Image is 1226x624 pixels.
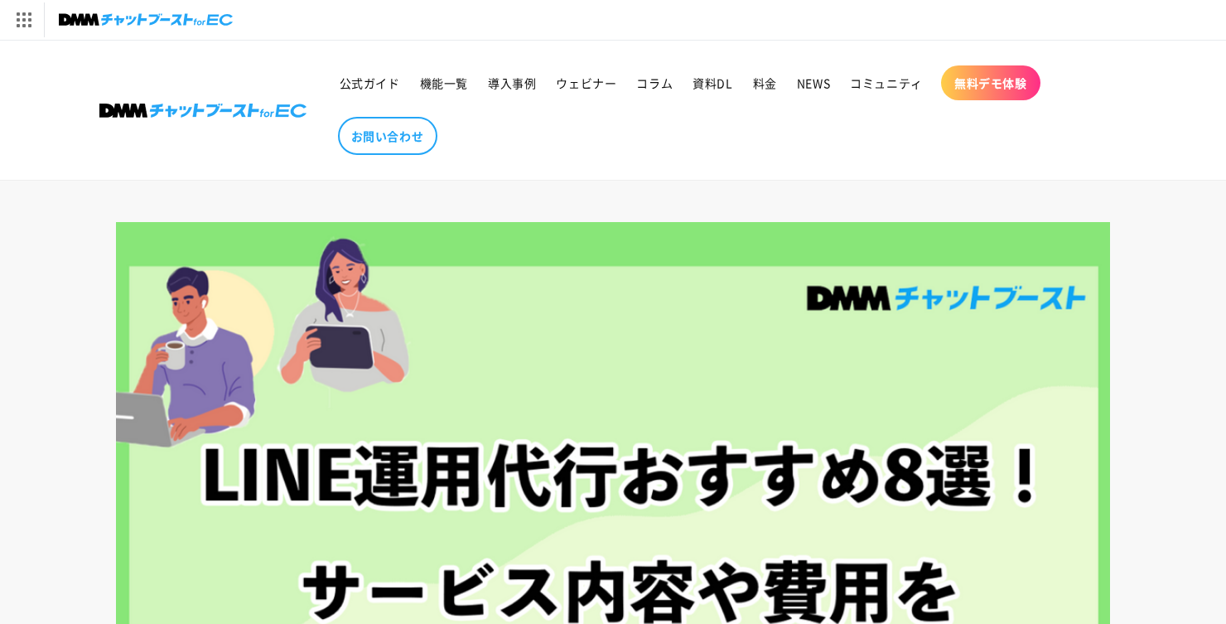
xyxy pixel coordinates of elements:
[410,65,478,100] a: 機能一覧
[420,75,468,90] span: 機能一覧
[546,65,626,100] a: ウェビナー
[787,65,840,100] a: NEWS
[351,128,424,143] span: お問い合わせ
[330,65,410,100] a: 公式ガイド
[636,75,673,90] span: コラム
[338,117,437,155] a: お問い合わせ
[488,75,536,90] span: 導入事例
[478,65,546,100] a: 導入事例
[941,65,1040,100] a: 無料デモ体験
[954,75,1027,90] span: 無料デモ体験
[743,65,787,100] a: 料金
[340,75,400,90] span: 公式ガイド
[626,65,683,100] a: コラム
[840,65,933,100] a: コミュニティ
[556,75,616,90] span: ウェビナー
[683,65,742,100] a: 資料DL
[2,2,44,37] img: サービス
[693,75,732,90] span: 資料DL
[797,75,830,90] span: NEWS
[99,104,306,118] img: 株式会社DMM Boost
[753,75,777,90] span: 料金
[59,8,233,31] img: チャットブーストforEC
[850,75,923,90] span: コミュニティ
